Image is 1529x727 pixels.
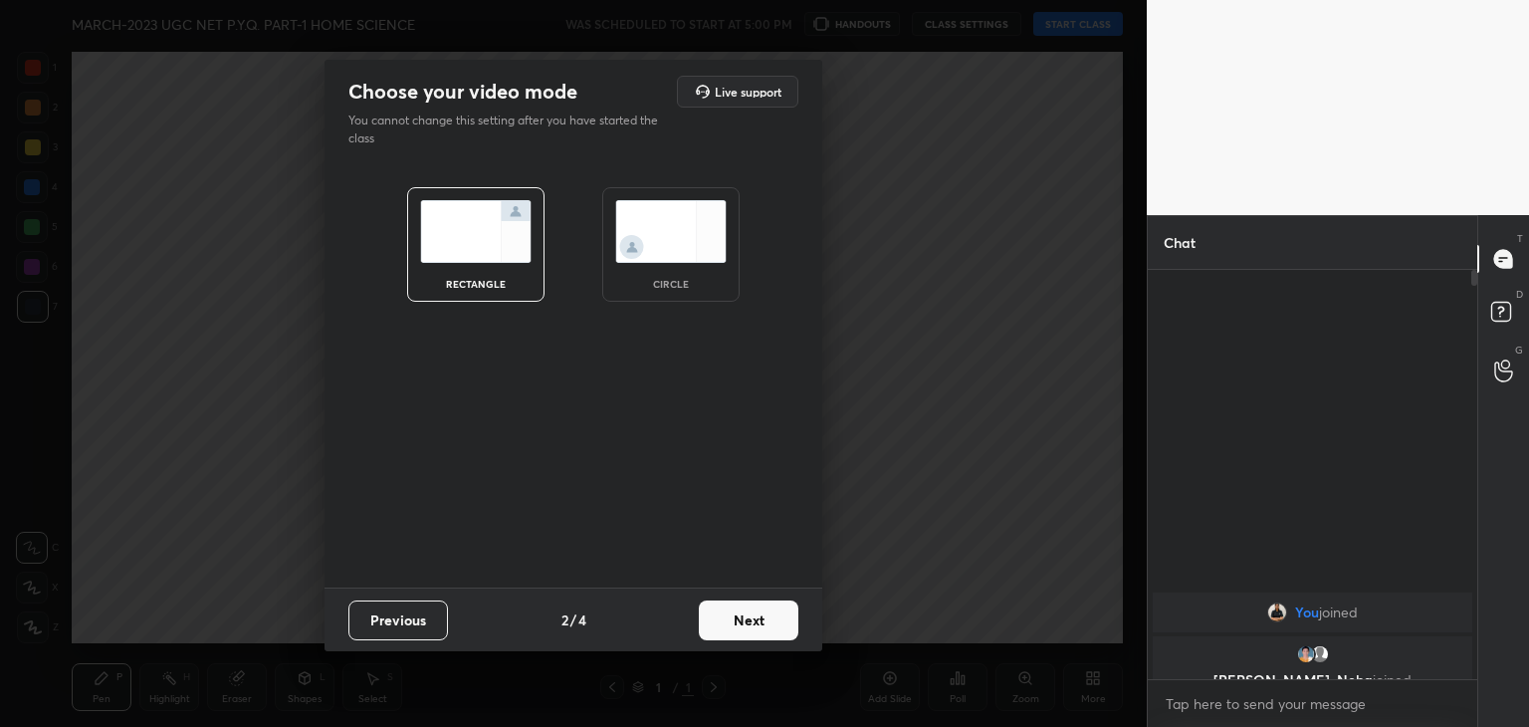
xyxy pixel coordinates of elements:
p: G [1515,343,1523,358]
p: You cannot change this setting after you have started the class [348,112,671,147]
div: rectangle [436,279,516,289]
button: Previous [348,601,448,640]
h4: 2 [561,609,568,630]
h4: 4 [578,609,586,630]
img: ac1245674e8d465aac1aa0ff8abd4772.jpg [1267,603,1287,622]
img: circleScreenIcon.acc0effb.svg [615,200,727,263]
p: [PERSON_NAME], Neha [1165,672,1460,688]
h5: Live support [715,86,781,98]
h2: Choose your video mode [348,79,577,105]
div: circle [631,279,711,289]
div: grid [1148,589,1477,680]
img: normalScreenIcon.ae25ed63.svg [420,200,532,263]
span: You [1295,605,1319,620]
img: ae2e603cc5fc4d2892c93d8abb00e481.jpg [1296,644,1316,664]
p: T [1517,231,1523,246]
img: default.png [1310,644,1330,664]
span: joined [1319,605,1358,620]
button: Next [699,601,798,640]
span: joined [1373,670,1412,689]
p: Chat [1148,216,1211,269]
h4: / [570,609,576,630]
p: D [1516,287,1523,302]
